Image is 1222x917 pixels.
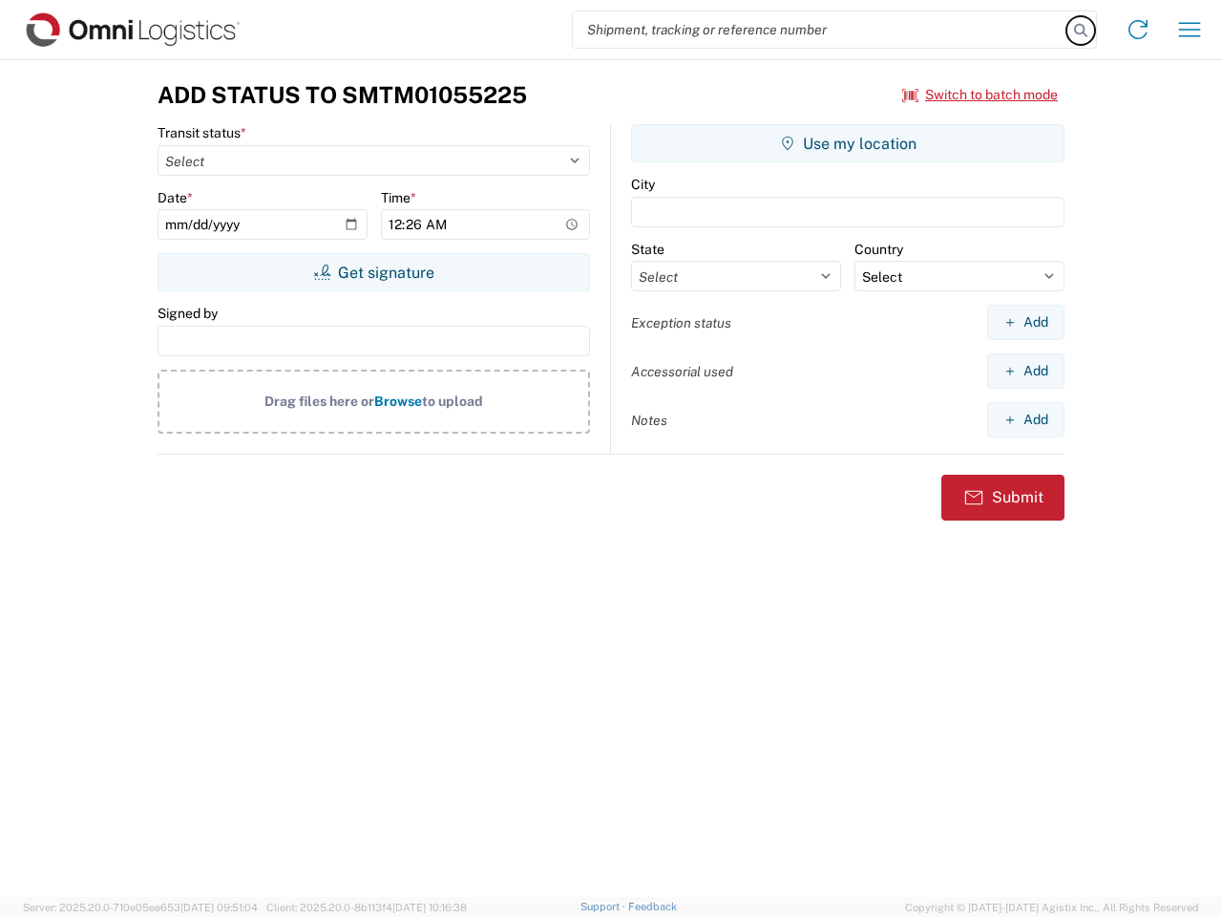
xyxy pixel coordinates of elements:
button: Use my location [631,124,1064,162]
span: Copyright © [DATE]-[DATE] Agistix Inc., All Rights Reserved [905,899,1199,916]
label: Exception status [631,314,731,331]
label: State [631,241,664,258]
label: Time [381,189,416,206]
input: Shipment, tracking or reference number [573,11,1067,48]
button: Switch to batch mode [902,79,1058,111]
label: Transit status [158,124,246,141]
label: Notes [631,412,667,429]
a: Feedback [628,901,677,912]
label: City [631,176,655,193]
span: to upload [422,394,483,409]
label: Date [158,189,193,206]
span: Drag files here or [264,394,374,409]
span: Browse [374,394,422,409]
h3: Add Status to SMTM01055225 [158,81,527,109]
button: Add [987,402,1064,437]
button: Add [987,305,1064,340]
span: Server: 2025.20.0-710e05ee653 [23,902,258,913]
a: Support [580,901,628,912]
label: Country [854,241,903,258]
button: Add [987,353,1064,389]
label: Signed by [158,305,218,322]
label: Accessorial used [631,363,733,380]
span: [DATE] 09:51:04 [180,902,258,913]
button: Submit [941,475,1064,521]
button: Get signature [158,253,590,291]
span: [DATE] 10:16:38 [392,902,467,913]
span: Client: 2025.20.0-8b113f4 [266,902,467,913]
